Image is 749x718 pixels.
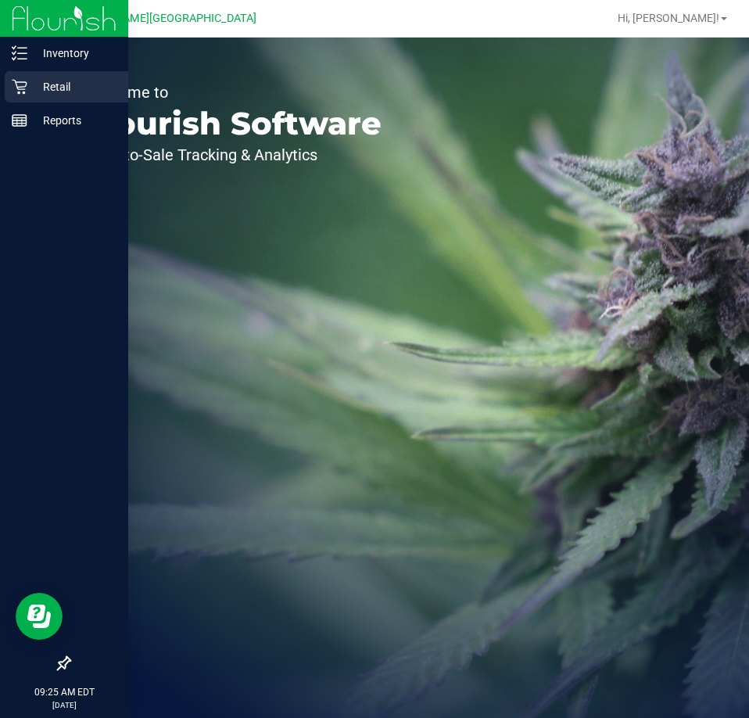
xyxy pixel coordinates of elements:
[27,77,121,96] p: Retail
[12,45,27,61] inline-svg: Inventory
[12,79,27,95] inline-svg: Retail
[27,111,121,130] p: Reports
[12,113,27,128] inline-svg: Reports
[84,147,382,163] p: Seed-to-Sale Tracking & Analytics
[618,12,719,24] span: Hi, [PERSON_NAME]!
[84,108,382,139] p: Flourish Software
[16,593,63,640] iframe: Resource center
[7,685,121,699] p: 09:25 AM EDT
[27,44,121,63] p: Inventory
[84,84,382,100] p: Welcome to
[7,699,121,711] p: [DATE]
[63,12,256,25] span: [PERSON_NAME][GEOGRAPHIC_DATA]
